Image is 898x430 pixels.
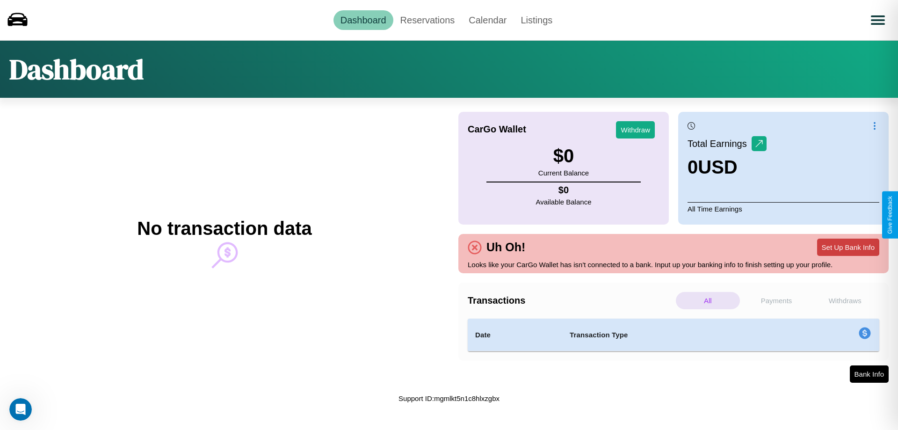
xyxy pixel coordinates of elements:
[688,157,767,178] h3: 0 USD
[9,50,144,88] h1: Dashboard
[468,319,879,351] table: simple table
[570,329,782,341] h4: Transaction Type
[850,365,889,383] button: Bank Info
[514,10,559,30] a: Listings
[745,292,809,309] p: Payments
[865,7,891,33] button: Open menu
[398,392,500,405] p: Support ID: mgmlkt5n1c8hlxzgbx
[475,329,555,341] h4: Date
[536,185,592,196] h4: $ 0
[813,292,877,309] p: Withdraws
[393,10,462,30] a: Reservations
[468,258,879,271] p: Looks like your CarGo Wallet has isn't connected to a bank. Input up your banking info to finish ...
[462,10,514,30] a: Calendar
[538,146,589,167] h3: $ 0
[676,292,740,309] p: All
[887,196,893,234] div: Give Feedback
[616,121,655,138] button: Withdraw
[482,241,530,254] h4: Uh Oh!
[536,196,592,208] p: Available Balance
[9,398,32,421] iframe: Intercom live chat
[538,167,589,179] p: Current Balance
[468,295,673,306] h4: Transactions
[688,135,752,152] p: Total Earnings
[333,10,393,30] a: Dashboard
[468,124,526,135] h4: CarGo Wallet
[137,218,311,239] h2: No transaction data
[688,202,879,215] p: All Time Earnings
[817,239,879,256] button: Set Up Bank Info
